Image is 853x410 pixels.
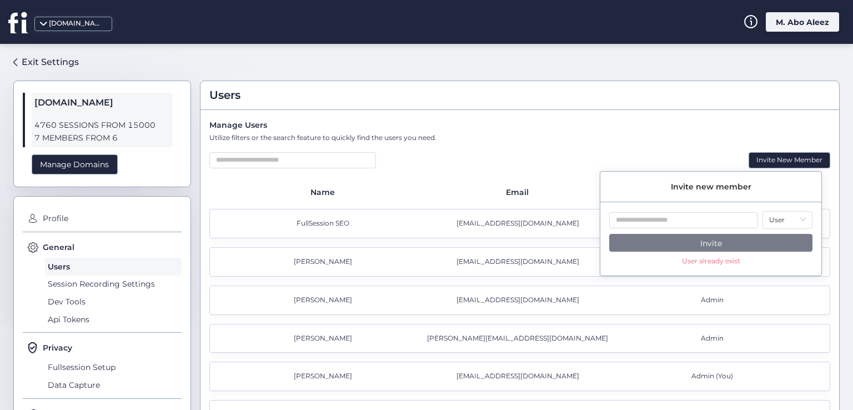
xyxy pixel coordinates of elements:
span: Profile [40,210,182,228]
div: Role [618,186,812,198]
div: Manage Users [209,119,830,131]
span: Api Tokens [45,311,182,328]
div: Invite New Member [749,152,830,168]
span: Dev Tools [45,293,182,311]
span: 4760 SESSIONS FROM 15000 [34,119,170,132]
div: Manage Domains [32,154,118,175]
span: Users [45,258,182,276]
div: Name [227,186,422,198]
div: [EMAIL_ADDRESS][DOMAIN_NAME] [423,257,618,267]
div: FullSession SEO [228,218,423,229]
span: General [43,241,74,253]
div: Exit Settings [22,55,79,69]
span: Fullsession Setup [45,358,182,376]
span: 7 MEMBERS FROM 6 [34,132,170,144]
div: [DOMAIN_NAME] [49,18,104,29]
div: M. Abo Aleez [766,12,839,32]
div: [PERSON_NAME] [228,295,423,306]
a: Exit Settings [13,53,79,72]
div: Email [422,186,617,198]
span: Data Capture [45,376,182,394]
div: [PERSON_NAME] [228,333,423,344]
div: [EMAIL_ADDRESS][DOMAIN_NAME] [423,295,618,306]
div: [PERSON_NAME] [228,257,423,267]
span: Privacy [43,342,72,354]
div: [PERSON_NAME][EMAIL_ADDRESS][DOMAIN_NAME] [423,333,618,344]
span: [DOMAIN_NAME] [34,96,170,110]
span: Users [209,87,240,104]
span: Session Recording Settings [45,276,182,293]
span: Admin [701,257,724,267]
span: Admin (You) [691,371,733,382]
span: Owner [701,218,724,229]
span: Admin [701,295,724,306]
div: [EMAIL_ADDRESS][DOMAIN_NAME] [423,371,618,382]
span: Admin [701,333,724,344]
div: [PERSON_NAME] [228,371,423,382]
div: Utilize filters or the search feature to quickly find the users you need. [209,133,830,143]
div: [EMAIL_ADDRESS][DOMAIN_NAME] [423,218,618,229]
